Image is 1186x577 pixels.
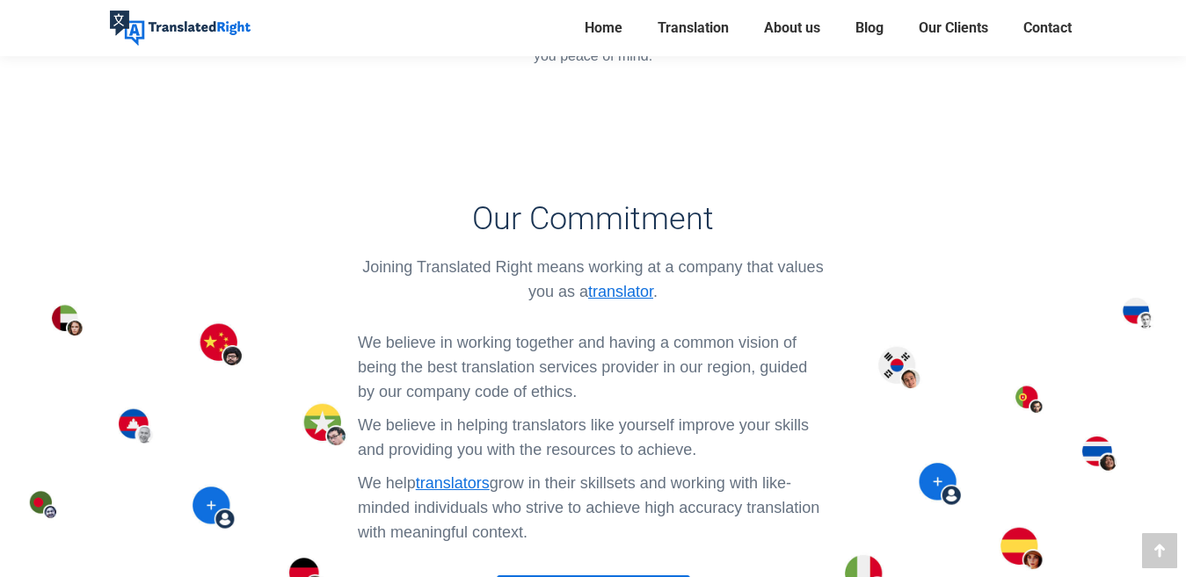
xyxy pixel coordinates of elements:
span: About us [764,19,820,37]
span: Translation [658,19,729,37]
span: Contact [1023,19,1072,37]
a: Home [579,16,628,40]
h3: Our Commitment [358,200,828,237]
p: We help grow in their skillsets and working with like-minded individuals who strive to achieve hi... [358,471,828,545]
a: About us [759,16,826,40]
a: translator [588,283,653,300]
p: We believe in helping translators like yourself improve your skills and providing you with the re... [358,413,828,462]
img: Translated Right [110,11,251,46]
a: Our Clients [913,16,993,40]
a: translators [416,474,490,492]
span: Our Clients [919,19,988,37]
span: Blog [855,19,884,37]
span: Home [585,19,622,37]
a: Contact [1018,16,1077,40]
a: Translation [652,16,734,40]
div: Joining Translated Right means working at a company that values you as a . [358,255,828,304]
p: We believe in working together and having a common vision of being the best translation services ... [358,330,828,404]
a: Blog [850,16,889,40]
